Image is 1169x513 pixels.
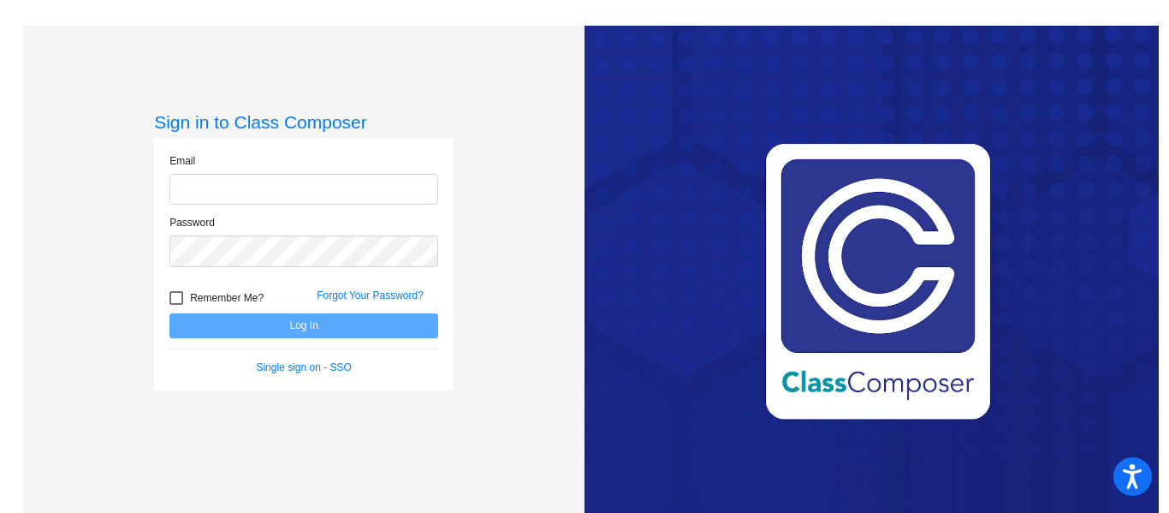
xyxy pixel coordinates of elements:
button: Log In [169,313,438,338]
h3: Sign in to Class Composer [154,111,454,133]
label: Password [169,215,215,230]
a: Single sign on - SSO [256,361,351,373]
a: Forgot Your Password? [317,289,424,301]
span: Remember Me? [190,288,264,308]
label: Email [169,153,195,169]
